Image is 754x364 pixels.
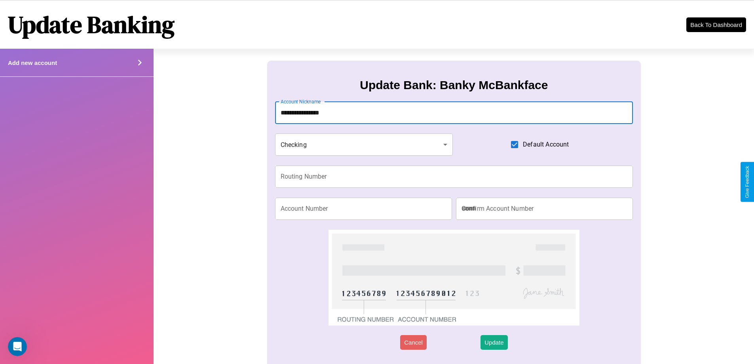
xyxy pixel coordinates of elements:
label: Account Nickname [281,98,321,105]
h1: Update Banking [8,8,175,41]
div: Give Feedback [745,166,750,198]
button: Back To Dashboard [686,17,746,32]
button: Update [481,335,507,350]
h4: Add new account [8,59,57,66]
span: Default Account [523,140,569,149]
img: check [329,230,579,326]
button: Cancel [400,335,427,350]
div: Checking [275,133,453,156]
iframe: Intercom live chat [8,337,27,356]
h3: Update Bank: Banky McBankface [360,78,548,92]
